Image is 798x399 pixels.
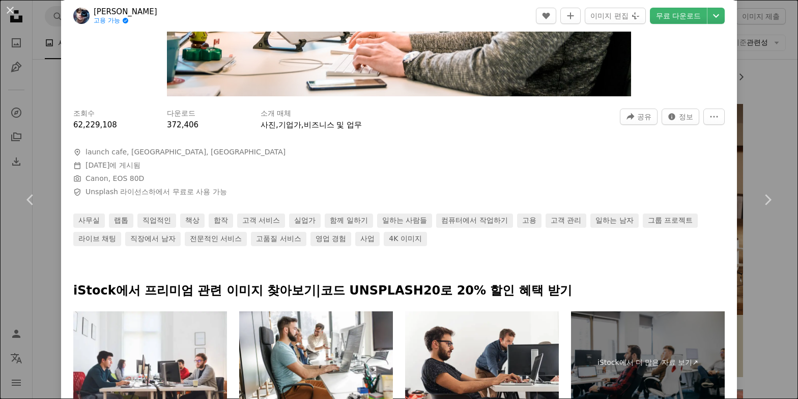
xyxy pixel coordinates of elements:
button: 다운로드 크기 선택 [707,8,725,24]
a: 기업가 [278,120,301,129]
a: 무료 다운로드 [650,8,707,24]
a: 일하는 사람들 [377,214,432,228]
span: launch cafe, [GEOGRAPHIC_DATA], [GEOGRAPHIC_DATA] [85,147,286,157]
a: 사무실 [73,214,105,228]
span: , [301,120,304,129]
time: 2019년 3월 1일 오후 7시 5분 4초 GMT+9 [85,161,109,169]
button: 더 많은 작업 [703,109,725,125]
a: 고객 관리 [546,214,586,228]
a: 함께 일하기 [325,214,373,228]
a: 직업적인 [137,214,176,228]
a: 합작 [209,214,233,228]
a: Unsplash 라이선스 [85,188,149,196]
a: 책상 [180,214,205,228]
span: 62,229,108 [73,120,117,129]
button: 컬렉션에 추가 [560,8,581,24]
button: 이 이미지 공유 [620,109,658,125]
button: 이미지 편집 [585,8,645,24]
a: [PERSON_NAME] [94,7,157,17]
a: 전문적인 서비스 [185,232,247,246]
img: Tim van der Kuip의 프로필로 이동 [73,8,90,24]
a: 고객 서비스 [237,214,285,228]
a: 고용 [517,214,541,228]
a: 랩톱 [109,214,133,228]
h3: 다운로드 [167,109,195,119]
a: 사진 [261,120,276,129]
button: Canon, EOS 80D [85,174,144,184]
a: 실업가 [289,214,321,228]
span: 공유 [637,109,651,124]
a: 비즈니스 및 업무 [304,120,362,129]
button: 이 이미지 관련 통계 [662,109,699,125]
span: 에 게시됨 [85,161,140,169]
span: 하에서 무료로 사용 가능 [85,187,227,197]
a: 다음 [737,151,798,249]
p: iStock에서 프리미엄 관련 이미지 찾아보기 | 코드 UNSPLASH20로 20% 할인 혜택 받기 [73,283,725,299]
a: 그룹 프로젝트 [643,214,698,228]
a: 고용 가능 [94,17,157,25]
h3: 소개 매체 [261,109,291,119]
h3: 조회수 [73,109,95,119]
a: 4K 이미지 [384,232,427,246]
button: 좋아요 [536,8,556,24]
a: 사업 [355,232,380,246]
a: 일하는 남자 [590,214,638,228]
a: 컴퓨터에서 작업하기 [436,214,512,228]
a: 영업 경험 [310,232,351,246]
span: , [276,120,278,129]
a: 직장에서 남자 [125,232,180,246]
a: 고품질 서비스 [251,232,306,246]
a: 라이브 채팅 [73,232,121,246]
span: 정보 [679,109,693,124]
span: 372,406 [167,120,198,129]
